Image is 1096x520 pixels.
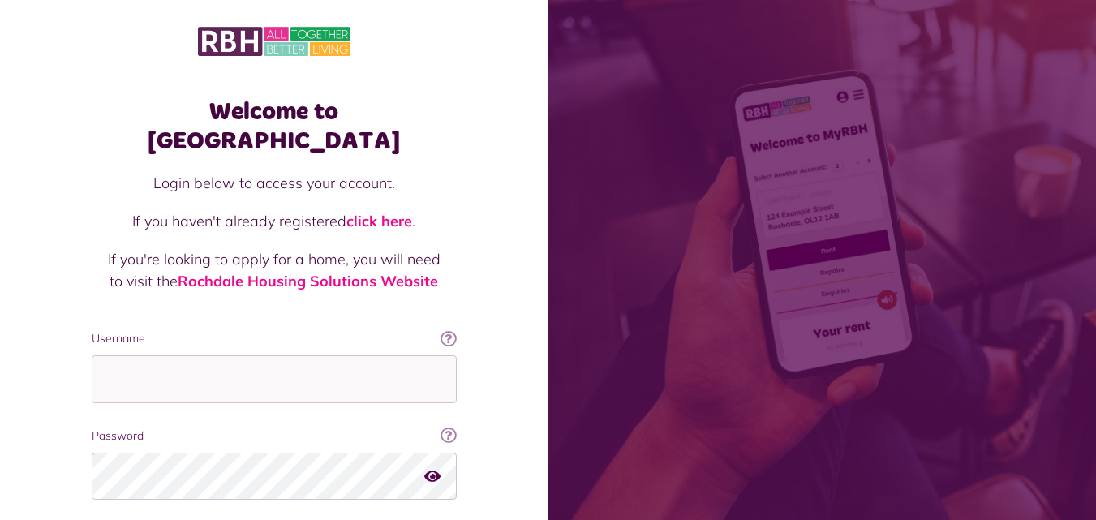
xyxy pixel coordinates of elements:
a: Rochdale Housing Solutions Website [178,272,438,290]
img: MyRBH [198,24,350,58]
label: Username [92,330,457,347]
p: Login below to access your account. [108,172,441,194]
a: click here [346,212,412,230]
p: If you haven't already registered . [108,210,441,232]
p: If you're looking to apply for a home, you will need to visit the [108,248,441,292]
label: Password [92,428,457,445]
h1: Welcome to [GEOGRAPHIC_DATA] [92,97,457,156]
